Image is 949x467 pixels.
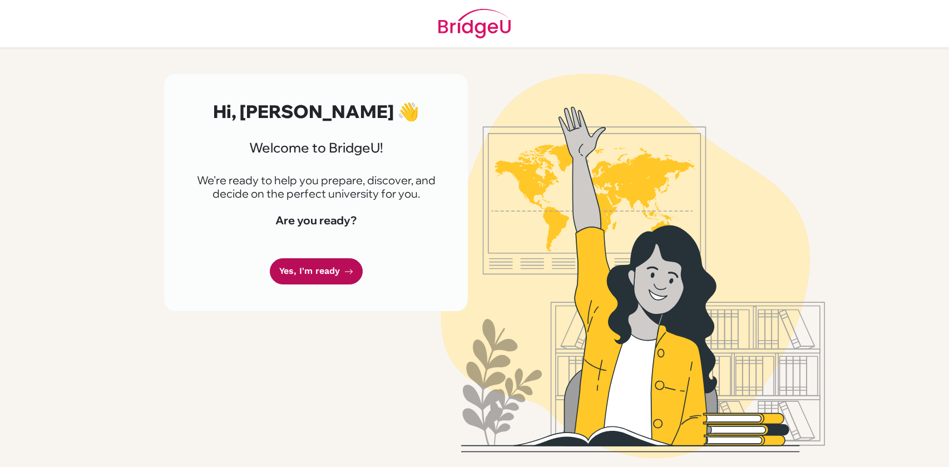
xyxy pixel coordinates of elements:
h3: Welcome to BridgeU! [191,140,441,156]
p: We're ready to help you prepare, discover, and decide on the perfect university for you. [191,174,441,200]
a: Yes, I'm ready [270,258,363,284]
h2: Hi, [PERSON_NAME] 👋 [191,101,441,122]
h4: Are you ready? [191,214,441,227]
